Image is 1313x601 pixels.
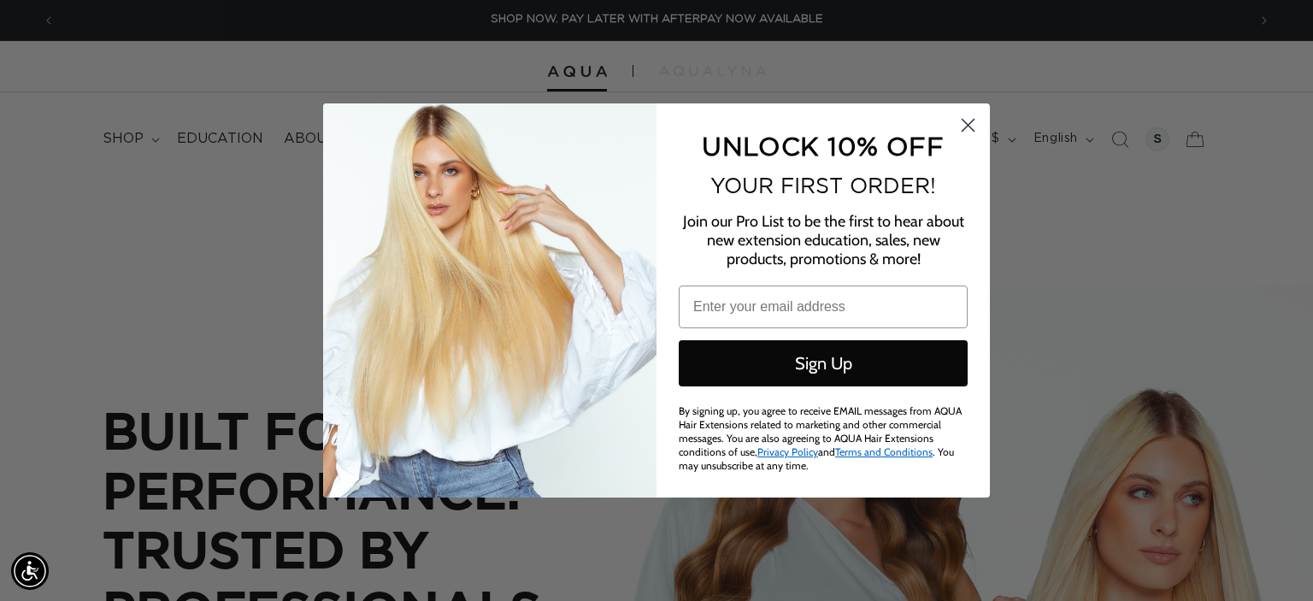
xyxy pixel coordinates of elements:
button: Close dialog [953,110,983,140]
iframe: Chat Widget [1228,519,1313,601]
img: daab8b0d-f573-4e8c-a4d0-05ad8d765127.png [323,103,656,498]
span: By signing up, you agree to receive EMAIL messages from AQUA Hair Extensions related to marketing... [679,404,962,472]
span: Join our Pro List to be the first to hear about new extension education, sales, new products, pro... [683,212,964,268]
a: Privacy Policy [757,445,818,458]
a: Terms and Conditions [835,445,933,458]
input: Enter your email address [679,286,968,328]
div: Accessibility Menu [11,552,49,590]
button: Sign Up [679,340,968,386]
span: YOUR FIRST ORDER! [710,174,936,197]
span: UNLOCK 10% OFF [702,132,944,160]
